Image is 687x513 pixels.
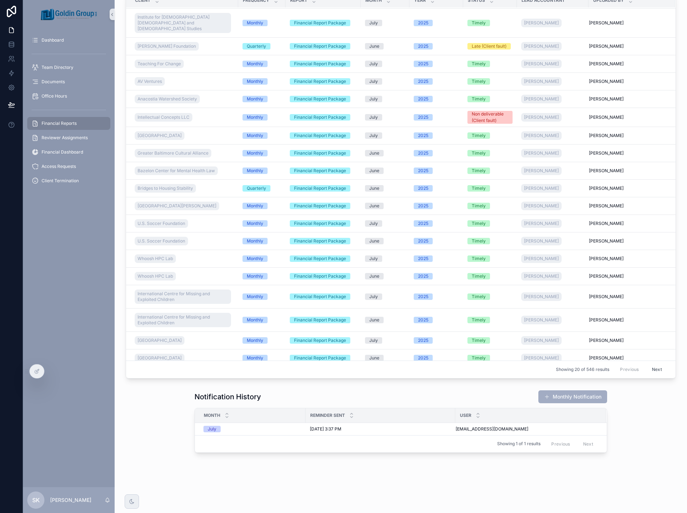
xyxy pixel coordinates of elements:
[294,78,346,85] div: Financial Report Package
[135,184,196,193] a: Bridges to Housing Stability
[524,168,559,174] span: [PERSON_NAME]
[294,238,346,244] div: Financial Report Package
[472,150,486,156] div: Timely
[524,221,559,226] span: [PERSON_NAME]
[521,77,562,86] a: [PERSON_NAME]
[294,96,346,102] div: Financial Report Package
[27,90,110,103] a: Office Hours
[521,237,562,245] a: [PERSON_NAME]
[521,76,584,87] a: [PERSON_NAME]
[589,114,624,120] span: [PERSON_NAME]
[242,220,281,227] a: Monthly
[521,95,562,103] a: [PERSON_NAME]
[524,185,559,191] span: [PERSON_NAME]
[135,183,234,194] a: Bridges to Housing Stability
[290,220,356,227] a: Financial Report Package
[290,185,356,192] a: Financial Report Package
[138,96,197,102] span: Anacostia Watershed Society
[414,185,459,192] a: 2025
[242,168,281,174] a: Monthly
[467,96,513,102] a: Timely
[521,131,562,140] a: [PERSON_NAME]
[294,43,346,50] div: Financial Report Package
[521,254,562,263] a: [PERSON_NAME]
[294,203,346,209] div: Financial Report Package
[135,253,234,264] a: Whoosh HPC Lab
[242,150,281,156] a: Monthly
[42,164,76,169] span: Access Requests
[414,132,459,139] a: 2025
[369,20,378,26] div: July
[294,293,346,300] div: Financial Report Package
[589,20,666,26] a: [PERSON_NAME]
[242,43,281,50] a: Quarterly
[365,238,405,244] a: June
[135,77,165,86] a: AV Ventures
[369,132,378,139] div: July
[369,78,378,85] div: July
[589,256,624,262] span: [PERSON_NAME]
[524,61,559,67] span: [PERSON_NAME]
[27,146,110,159] a: Financial Dashboard
[589,79,666,84] a: [PERSON_NAME]
[290,293,356,300] a: Financial Report Package
[135,218,234,229] a: U.S. Soccer Foundation
[290,238,356,244] a: Financial Report Package
[242,203,281,209] a: Monthly
[138,185,193,191] span: Bridges to Housing Stability
[414,203,459,209] a: 2025
[23,29,115,197] div: scrollable content
[247,168,263,174] div: Monthly
[247,293,263,300] div: Monthly
[294,255,346,262] div: Financial Report Package
[138,221,185,226] span: U.S. Soccer Foundation
[589,133,624,138] span: [PERSON_NAME]
[369,255,378,262] div: July
[414,61,459,67] a: 2025
[294,132,346,139] div: Financial Report Package
[242,78,281,85] a: Monthly
[365,96,405,102] a: July
[472,61,486,67] div: Timely
[135,60,184,68] a: Teaching For Change
[589,185,666,191] a: [PERSON_NAME]
[589,114,666,120] a: [PERSON_NAME]
[418,203,428,209] div: 2025
[138,203,216,209] span: [GEOGRAPHIC_DATA][PERSON_NAME]
[524,203,559,209] span: [PERSON_NAME]
[524,273,559,279] span: [PERSON_NAME]
[418,150,428,156] div: 2025
[365,132,405,139] a: July
[524,133,559,138] span: [PERSON_NAME]
[414,168,459,174] a: 2025
[135,131,184,140] a: [GEOGRAPHIC_DATA]
[467,132,513,139] a: Timely
[467,61,513,67] a: Timely
[414,78,459,85] a: 2025
[290,203,356,209] a: Financial Report Package
[589,43,624,49] span: [PERSON_NAME]
[135,200,234,212] a: [GEOGRAPHIC_DATA][PERSON_NAME]
[290,78,356,85] a: Financial Report Package
[369,273,379,279] div: June
[294,61,346,67] div: Financial Report Package
[472,238,486,244] div: Timely
[589,256,666,262] a: [PERSON_NAME]
[365,20,405,26] a: July
[589,20,624,26] span: [PERSON_NAME]
[41,9,97,20] img: App logo
[135,219,188,228] a: U.S. Soccer Foundation
[135,113,192,122] a: Intellectual Concepts LLC
[290,255,356,262] a: Financial Report Package
[242,132,281,139] a: Monthly
[472,255,486,262] div: Timely
[467,20,513,26] a: Timely
[467,255,513,262] a: Timely
[242,20,281,26] a: Monthly
[521,200,584,212] a: [PERSON_NAME]
[27,75,110,88] a: Documents
[521,272,562,281] a: [PERSON_NAME]
[242,238,281,244] a: Monthly
[414,43,459,50] a: 2025
[589,273,624,279] span: [PERSON_NAME]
